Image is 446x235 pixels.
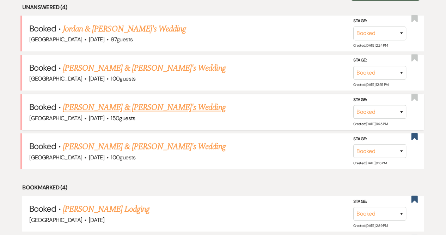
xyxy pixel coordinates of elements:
[89,36,104,43] span: [DATE]
[29,36,82,43] span: [GEOGRAPHIC_DATA]
[22,183,424,192] li: Bookmarked (4)
[63,203,149,216] a: [PERSON_NAME] Lodging
[111,75,135,82] span: 100 guests
[353,82,388,87] span: Created: [DATE] 12:55 PM
[29,62,56,73] span: Booked
[353,223,387,228] span: Created: [DATE] 2:39 PM
[353,96,406,104] label: Stage:
[29,203,56,214] span: Booked
[29,75,82,82] span: [GEOGRAPHIC_DATA]
[353,57,406,64] label: Stage:
[63,101,226,114] a: [PERSON_NAME] & [PERSON_NAME]'s Wedding
[111,36,133,43] span: 97 guests
[29,114,82,122] span: [GEOGRAPHIC_DATA]
[353,43,387,48] span: Created: [DATE] 2:24 PM
[89,114,104,122] span: [DATE]
[29,154,82,161] span: [GEOGRAPHIC_DATA]
[89,216,104,224] span: [DATE]
[63,23,186,35] a: Jordan & [PERSON_NAME]'s Wedding
[89,75,104,82] span: [DATE]
[111,154,135,161] span: 100 guests
[29,23,56,34] span: Booked
[29,216,82,224] span: [GEOGRAPHIC_DATA]
[111,114,135,122] span: 150 guests
[353,161,386,165] span: Created: [DATE] 9:16 PM
[353,198,406,205] label: Stage:
[353,135,406,143] label: Stage:
[29,141,56,152] span: Booked
[63,62,226,75] a: [PERSON_NAME] & [PERSON_NAME]'s Wedding
[63,140,226,153] a: [PERSON_NAME] & [PERSON_NAME]'s Wedding
[353,122,387,126] span: Created: [DATE] 9:45 PM
[22,3,424,12] li: Unanswered (4)
[353,17,406,25] label: Stage:
[89,154,104,161] span: [DATE]
[29,101,56,112] span: Booked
